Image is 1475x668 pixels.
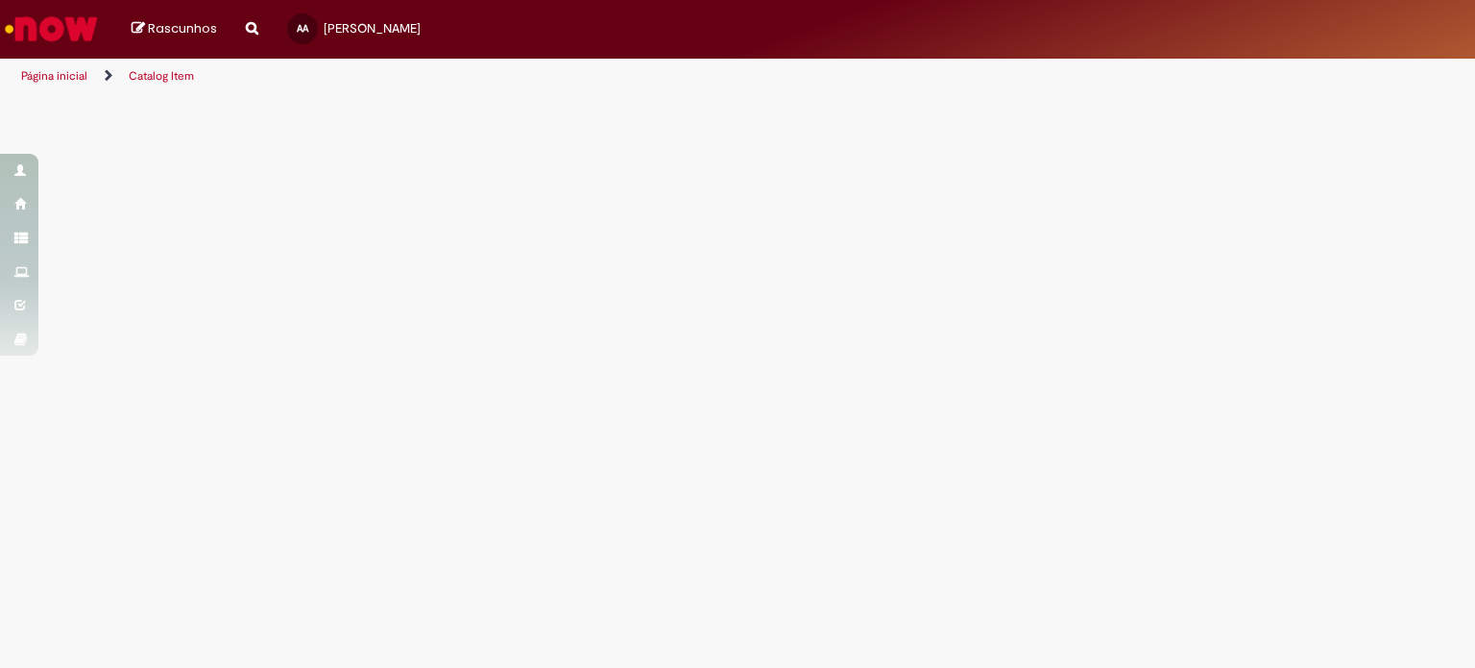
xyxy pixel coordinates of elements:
span: AA [297,22,308,35]
a: Catalog Item [129,68,194,84]
ul: Trilhas de página [14,59,969,94]
img: ServiceNow [2,10,101,48]
span: [PERSON_NAME] [324,20,421,37]
a: Rascunhos [132,20,217,38]
span: Rascunhos [148,19,217,37]
a: Página inicial [21,68,87,84]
